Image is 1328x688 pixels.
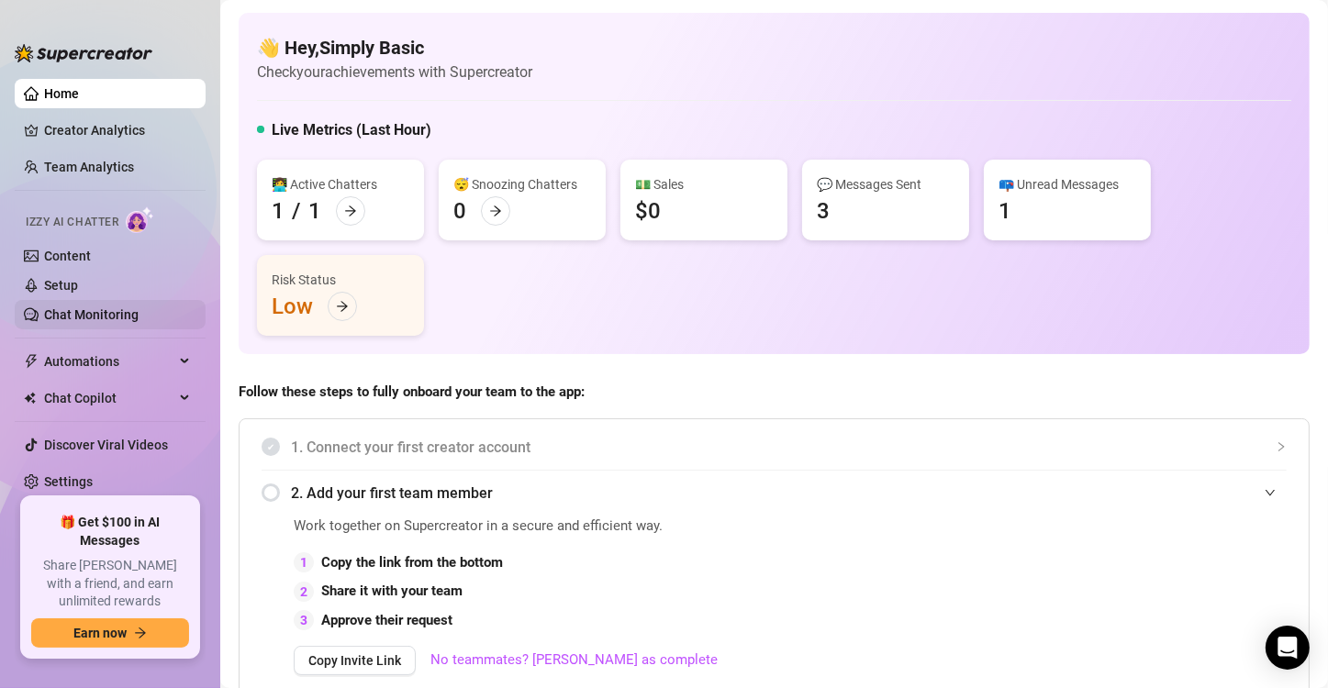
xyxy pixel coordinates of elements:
[31,618,189,648] button: Earn nowarrow-right
[272,174,409,194] div: 👩‍💻 Active Chatters
[294,552,314,572] div: 1
[489,205,502,217] span: arrow-right
[272,270,409,290] div: Risk Status
[344,205,357,217] span: arrow-right
[44,307,139,322] a: Chat Monitoring
[73,626,127,640] span: Earn now
[126,206,154,233] img: AI Chatter
[134,627,147,639] span: arrow-right
[321,554,503,571] strong: Copy the link from the bottom
[44,474,93,489] a: Settings
[430,649,718,671] a: No teammates? [PERSON_NAME] as complete
[257,35,532,61] h4: 👋 Hey, Simply Basic
[44,116,191,145] a: Creator Analytics
[1276,441,1287,452] span: collapsed
[31,514,189,549] span: 🎁 Get $100 in AI Messages
[272,196,285,226] div: 1
[308,196,321,226] div: 1
[44,278,78,293] a: Setup
[291,482,1287,505] span: 2. Add your first team member
[24,354,39,369] span: thunderbolt
[44,160,134,174] a: Team Analytics
[44,86,79,101] a: Home
[1266,626,1310,670] div: Open Intercom Messenger
[24,392,36,405] img: Chat Copilot
[817,174,954,194] div: 💬 Messages Sent
[291,436,1287,459] span: 1. Connect your first creator account
[257,61,532,83] article: Check your achievements with Supercreator
[336,300,349,313] span: arrow-right
[635,174,773,194] div: 💵 Sales
[308,653,401,668] span: Copy Invite Link
[31,557,189,611] span: Share [PERSON_NAME] with a friend, and earn unlimited rewards
[294,582,314,602] div: 2
[294,646,416,675] button: Copy Invite Link
[44,383,174,413] span: Chat Copilot
[26,214,118,231] span: Izzy AI Chatter
[1265,487,1276,498] span: expanded
[294,516,874,538] span: Work together on Supercreator in a secure and efficient way.
[635,196,661,226] div: $0
[262,425,1287,470] div: 1. Connect your first creator account
[272,119,431,141] h5: Live Metrics (Last Hour)
[453,196,466,226] div: 0
[321,612,452,628] strong: Approve their request
[294,610,314,630] div: 3
[262,471,1287,516] div: 2. Add your first team member
[239,383,585,400] strong: Follow these steps to fully onboard your team to the app:
[15,44,152,62] img: logo-BBDzfeDw.svg
[44,347,174,376] span: Automations
[453,174,591,194] div: 😴 Snoozing Chatters
[321,583,463,599] strong: Share it with your team
[999,174,1136,194] div: 📪 Unread Messages
[999,196,1011,226] div: 1
[817,196,830,226] div: 3
[44,249,91,263] a: Content
[44,438,168,452] a: Discover Viral Videos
